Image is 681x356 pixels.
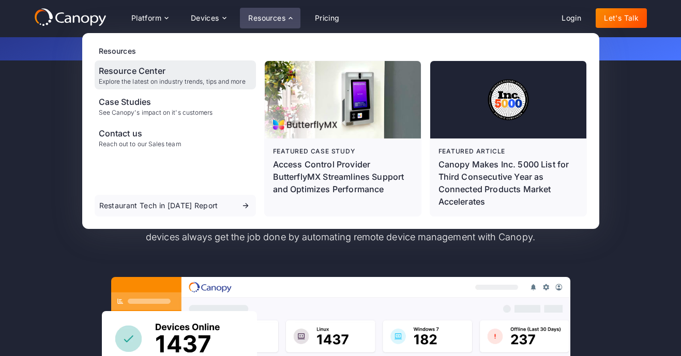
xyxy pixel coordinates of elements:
[99,141,181,148] div: Reach out to our Sales team
[131,14,161,22] div: Platform
[265,61,421,216] a: Featured case studyAccess Control Provider ButterflyMX Streamlines Support and Optimizes Performance
[95,60,256,89] a: Resource CenterExplore the latest on industry trends, tips and more
[95,195,256,216] a: Restaurant Tech in [DATE] Report
[123,8,176,28] div: Platform
[438,147,578,156] div: Featured article
[95,91,256,120] a: Case StudiesSee Canopy's impact on it's customers
[82,33,599,229] nav: Resources
[273,147,413,156] div: Featured case study
[430,61,586,216] a: Featured articleCanopy Makes Inc. 5000 List for Third Consecutive Year as Connected Products Mark...
[553,8,589,28] a: Login
[596,8,647,28] a: Let's Talk
[307,8,348,28] a: Pricing
[99,96,213,108] div: Case Studies
[99,202,218,209] div: Restaurant Tech in [DATE] Report
[240,8,300,28] div: Resources
[99,127,181,140] div: Contact us
[99,65,246,77] div: Resource Center
[99,78,246,85] div: Explore the latest on industry trends, tips and more
[99,109,213,116] div: See Canopy's impact on it's customers
[191,14,219,22] div: Devices
[183,8,234,28] div: Devices
[95,123,256,152] a: Contact usReach out to our Sales team
[248,14,285,22] div: Resources
[438,158,578,208] div: Canopy Makes Inc. 5000 List for Third Consecutive Year as Connected Products Market Accelerates
[273,158,413,195] p: Access Control Provider ButterflyMX Streamlines Support and Optimizes Performance
[99,45,587,56] div: Resources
